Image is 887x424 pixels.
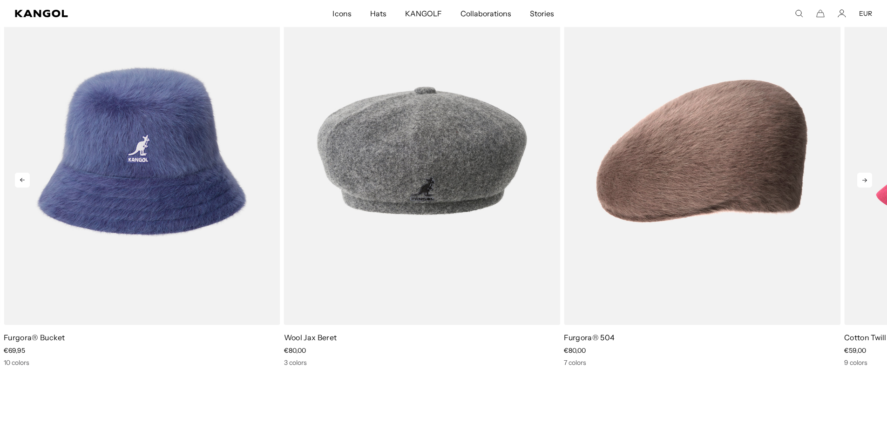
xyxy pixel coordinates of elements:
span: €69,95 [4,346,25,355]
a: Wool Jax Beret [284,333,337,342]
a: Kangol [15,10,221,17]
div: 7 colors [564,358,840,367]
span: €59,00 [844,346,866,355]
a: Furgora® 504 [564,333,615,342]
a: Furgora® Bucket [4,333,65,342]
div: 3 colors [284,358,561,367]
button: Cart [816,9,825,18]
button: EUR [859,9,872,18]
span: €80,00 [564,346,586,355]
span: €80,00 [284,346,306,355]
summary: Search here [795,9,803,18]
a: Account [838,9,846,18]
div: 10 colors [4,358,280,367]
